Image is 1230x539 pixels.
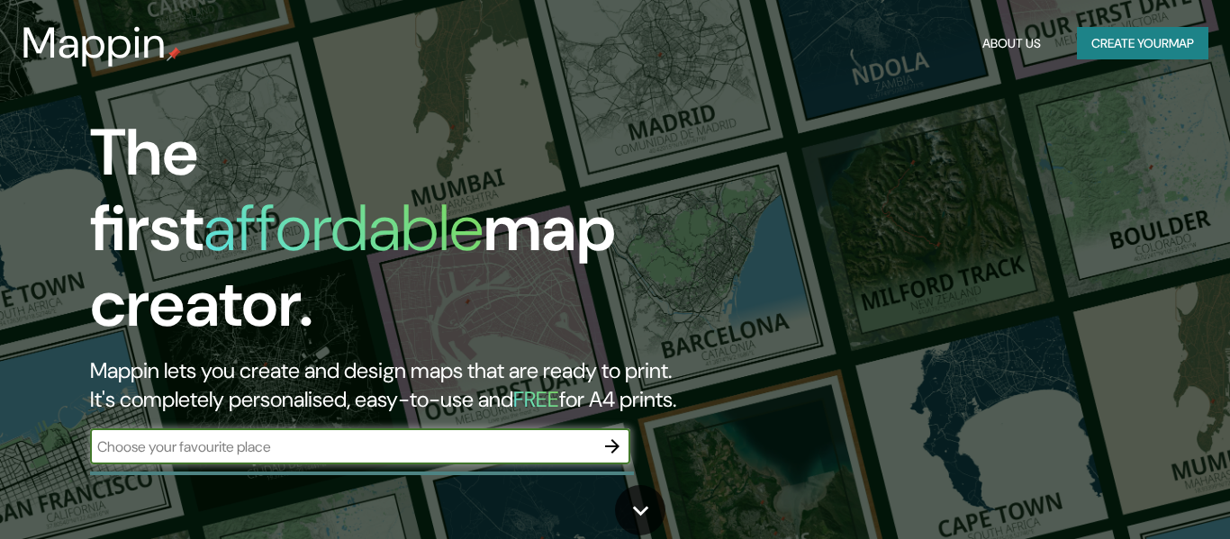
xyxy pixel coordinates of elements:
h2: Mappin lets you create and design maps that are ready to print. It's completely personalised, eas... [90,356,705,414]
h3: Mappin [22,18,167,68]
h1: The first map creator. [90,115,705,356]
button: About Us [975,27,1048,60]
h1: affordable [203,186,484,270]
h5: FREE [513,385,559,413]
input: Choose your favourite place [90,436,594,457]
img: mappin-pin [167,47,181,61]
button: Create yourmap [1077,27,1208,60]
